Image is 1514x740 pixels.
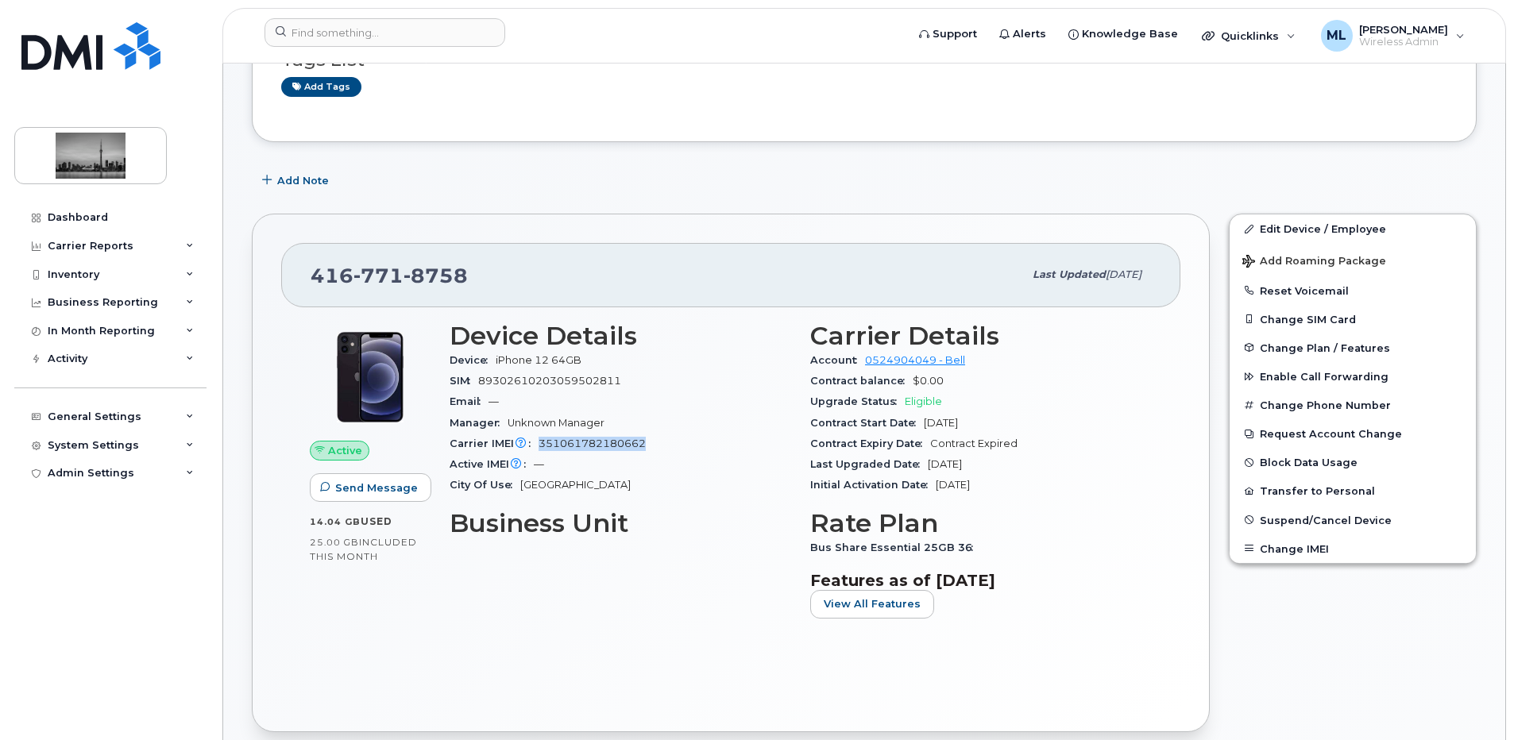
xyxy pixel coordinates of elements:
[281,77,361,97] a: Add tags
[1230,214,1476,243] a: Edit Device / Employee
[520,479,631,491] span: [GEOGRAPHIC_DATA]
[824,596,921,611] span: View All Features
[450,354,496,366] span: Device
[936,479,970,491] span: [DATE]
[1013,26,1046,42] span: Alerts
[353,264,404,287] span: 771
[810,322,1152,350] h3: Carrier Details
[1230,419,1476,448] button: Request Account Change
[1260,514,1392,526] span: Suspend/Cancel Device
[277,173,329,188] span: Add Note
[1106,268,1141,280] span: [DATE]
[310,537,359,548] span: 25.00 GB
[810,590,934,619] button: View All Features
[265,18,505,47] input: Find something...
[310,536,417,562] span: included this month
[1230,362,1476,391] button: Enable Call Forwarding
[311,264,468,287] span: 416
[404,264,468,287] span: 8758
[450,417,508,429] span: Manager
[496,354,581,366] span: iPhone 12 64GB
[1230,476,1476,505] button: Transfer to Personal
[281,50,1447,70] h3: Tags List
[322,330,418,425] img: iPhone_12.jpg
[539,437,646,449] span: 351061782180662
[1230,506,1476,534] button: Suspend/Cancel Device
[908,18,988,50] a: Support
[1057,18,1189,50] a: Knowledge Base
[1230,391,1476,419] button: Change Phone Number
[1327,26,1346,45] span: ML
[489,395,499,407] span: —
[1260,371,1388,383] span: Enable Call Forwarding
[1242,255,1386,270] span: Add Roaming Package
[1260,341,1390,353] span: Change Plan / Features
[988,18,1057,50] a: Alerts
[810,417,924,429] span: Contract Start Date
[1310,20,1476,52] div: Mathew Lunan
[810,509,1152,538] h3: Rate Plan
[335,480,418,495] span: Send Message
[361,515,392,527] span: used
[1082,26,1178,42] span: Knowledge Base
[450,509,791,538] h3: Business Unit
[1230,333,1476,362] button: Change Plan / Features
[1359,23,1448,36] span: [PERSON_NAME]
[810,479,936,491] span: Initial Activation Date
[450,322,791,350] h3: Device Details
[310,473,431,502] button: Send Message
[930,437,1018,449] span: Contract Expired
[913,375,944,387] span: $0.00
[1230,244,1476,276] button: Add Roaming Package
[450,375,478,387] span: SIM
[508,417,604,429] span: Unknown Manager
[450,437,539,449] span: Carrier IMEI
[810,354,865,366] span: Account
[450,395,489,407] span: Email
[810,375,913,387] span: Contract balance
[1230,305,1476,333] button: Change SIM Card
[478,375,621,387] span: 89302610203059502811
[1230,448,1476,476] button: Block Data Usage
[450,458,534,470] span: Active IMEI
[1221,29,1279,42] span: Quicklinks
[534,458,544,470] span: —
[928,458,962,470] span: [DATE]
[865,354,965,366] a: 0524904049 - Bell
[1359,36,1448,48] span: Wireless Admin
[933,26,977,42] span: Support
[810,437,930,449] span: Contract Expiry Date
[810,458,928,470] span: Last Upgraded Date
[810,542,981,553] span: Bus Share Essential 25GB 36
[924,417,958,429] span: [DATE]
[810,571,1152,590] h3: Features as of [DATE]
[1230,276,1476,305] button: Reset Voicemail
[1033,268,1106,280] span: Last updated
[450,479,520,491] span: City Of Use
[310,516,361,527] span: 14.04 GB
[252,166,342,195] button: Add Note
[1191,20,1307,52] div: Quicklinks
[328,443,362,458] span: Active
[905,395,942,407] span: Eligible
[1230,534,1476,563] button: Change IMEI
[810,395,905,407] span: Upgrade Status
